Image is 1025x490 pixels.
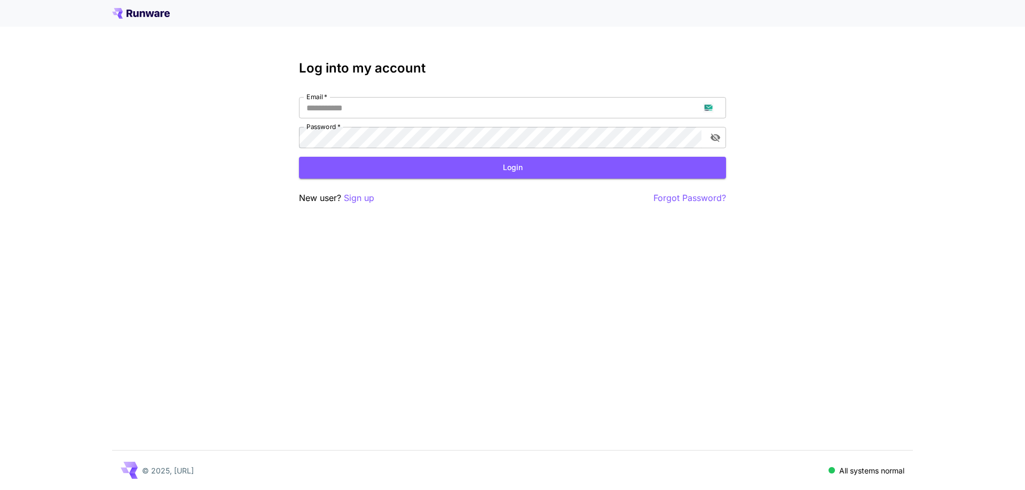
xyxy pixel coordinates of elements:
button: toggle password visibility [706,128,725,147]
button: Login [299,157,726,179]
label: Password [306,122,341,131]
label: Email [306,92,327,101]
button: Sign up [344,191,374,205]
h3: Log into my account [299,61,726,76]
p: New user? [299,191,374,205]
p: © 2025, [URL] [142,465,194,476]
p: All systems normal [839,465,904,476]
button: Forgot Password? [653,191,726,205]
